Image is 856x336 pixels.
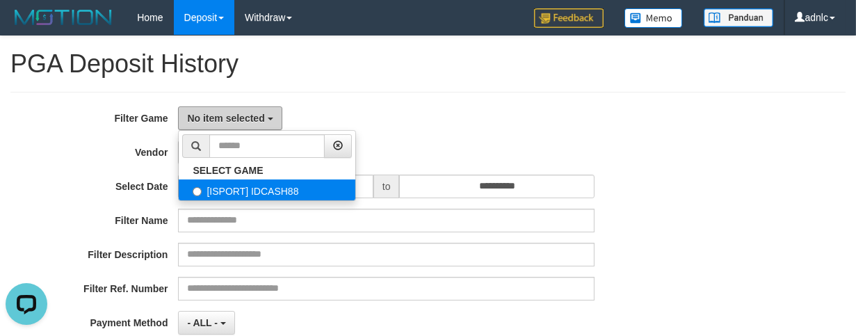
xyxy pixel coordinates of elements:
a: SELECT GAME [179,161,355,179]
img: MOTION_logo.png [10,7,116,28]
span: to [373,175,400,198]
input: [ISPORT] IDCASH88 [193,187,202,196]
button: - ALL - [178,311,234,335]
img: Button%20Memo.svg [624,8,683,28]
b: SELECT GAME [193,165,263,176]
img: Feedback.jpg [534,8,604,28]
button: No item selected [178,106,282,130]
span: - ALL - [187,317,218,328]
label: [ISPORT] IDCASH88 [179,179,355,200]
span: No item selected [187,113,264,124]
img: panduan.png [704,8,773,27]
button: Open LiveChat chat widget [6,6,47,47]
h1: PGA Deposit History [10,50,846,78]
